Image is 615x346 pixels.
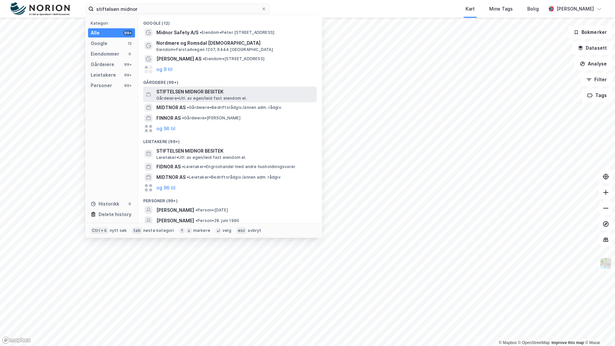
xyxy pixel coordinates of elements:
[193,228,210,233] div: markere
[222,228,231,233] div: velg
[466,5,475,13] div: Kart
[156,114,181,122] span: FINNOR AS
[91,21,135,26] div: Kategori
[182,115,240,121] span: Gårdeiere • [PERSON_NAME]
[203,56,264,62] span: Eiendom • [STREET_ADDRESS]
[138,134,322,146] div: Leietakere (99+)
[195,218,197,223] span: •
[156,217,194,225] span: [PERSON_NAME]
[91,227,108,234] div: Ctrl + k
[489,5,513,13] div: Mine Tags
[156,29,198,37] span: Midnor Safety A/S
[200,30,274,35] span: Eiendom • Peter [STREET_ADDRESS]
[11,2,70,16] img: norion-logo.80e7a08dc31c2e691866.png
[127,201,132,207] div: 0
[91,71,116,79] div: Leietakere
[123,83,132,88] div: 99+
[138,193,322,205] div: Personer (99+)
[182,164,295,169] span: Leietaker • Engroshandel med andre husholdningsvarer
[91,29,100,37] div: Alle
[156,125,175,133] button: og 96 til
[518,340,550,345] a: OpenStreetMap
[552,340,584,345] a: Improve this map
[572,41,612,55] button: Datasett
[156,104,186,111] span: MIDTNOR AS
[156,96,247,101] span: Gårdeiere • Utl. av egen/leid fast eiendom el.
[195,208,228,213] span: Person • [DATE]
[248,228,261,233] div: avbryt
[123,62,132,67] div: 99+
[187,105,282,110] span: Gårdeiere • Bedriftsrådgiv./annen adm. rådgiv.
[138,75,322,86] div: Gårdeiere (99+)
[99,210,131,218] div: Delete history
[187,175,189,180] span: •
[557,5,594,13] div: [PERSON_NAME]
[156,155,246,160] span: Leietaker • Utl. av egen/leid fast eiendom el.
[110,228,127,233] div: nytt søk
[527,5,539,13] div: Bolig
[123,72,132,78] div: 99+
[132,227,142,234] div: tab
[156,65,172,73] button: og 9 til
[91,200,119,208] div: Historikk
[156,173,186,181] span: MIDTNOR AS
[568,26,612,39] button: Bokmerker
[94,4,261,14] input: Søk på adresse, matrikkel, gårdeiere, leietakere eller personer
[156,88,314,96] span: STIFTELSEN MIDNOR BESITEK
[143,228,174,233] div: neste kategori
[127,51,132,57] div: 0
[91,61,114,68] div: Gårdeiere
[127,41,132,46] div: 12
[91,39,107,47] div: Google
[156,163,181,171] span: FIDNOR AS
[156,47,273,52] span: Eiendom • Farstadvegen 1207, 6444 [GEOGRAPHIC_DATA]
[156,55,201,63] span: [PERSON_NAME] AS
[203,56,205,61] span: •
[156,39,314,47] span: Nordmøre og Romsdal [DEMOGRAPHIC_DATA]
[182,115,184,120] span: •
[581,73,612,86] button: Filter
[182,164,184,169] span: •
[156,184,175,192] button: og 96 til
[156,206,194,214] span: [PERSON_NAME]
[91,82,112,89] div: Personer
[195,218,239,223] span: Person • 28. juni 1990
[574,57,612,70] button: Analyse
[187,175,282,180] span: Leietaker • Bedriftsrådgiv./annen adm. rådgiv.
[582,314,615,346] iframe: Chat Widget
[195,208,197,212] span: •
[2,336,31,344] a: Mapbox homepage
[582,89,612,102] button: Tags
[600,257,612,270] img: Z
[187,105,189,110] span: •
[138,15,322,27] div: Google (12)
[200,30,202,35] span: •
[91,50,119,58] div: Eiendommer
[123,30,132,36] div: 99+
[156,147,314,155] span: STIFTELSEN MIDNOR BESITEK
[237,227,247,234] div: esc
[499,340,517,345] a: Mapbox
[582,314,615,346] div: Kontrollprogram for chat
